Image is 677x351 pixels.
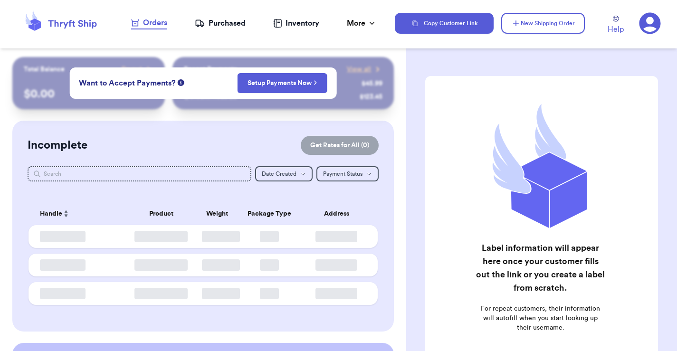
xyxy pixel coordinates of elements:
[238,202,301,225] th: Package Type
[28,166,252,181] input: Search
[24,65,65,74] p: Total Balance
[347,65,371,74] span: View all
[40,209,62,219] span: Handle
[262,171,296,177] span: Date Created
[395,13,494,34] button: Copy Customer Link
[608,16,624,35] a: Help
[316,166,379,181] button: Payment Status
[79,77,175,89] span: Want to Accept Payments?
[131,17,167,29] a: Orders
[347,65,382,74] a: View all
[255,166,313,181] button: Date Created
[476,304,605,332] p: For repeat customers, their information will autofill when you start looking up their username.
[323,171,362,177] span: Payment Status
[24,86,153,102] p: $ 0.00
[122,65,142,74] span: Payout
[131,17,167,28] div: Orders
[362,79,382,88] div: $ 45.99
[476,241,605,294] h2: Label information will appear here once your customer fills out the link or you create a label fr...
[347,18,377,29] div: More
[501,13,585,34] button: New Shipping Order
[273,18,319,29] a: Inventory
[122,65,153,74] a: Payout
[301,202,378,225] th: Address
[301,136,379,155] button: Get Rates for All (0)
[195,18,246,29] a: Purchased
[62,208,70,219] button: Sort ascending
[28,138,87,153] h2: Incomplete
[608,24,624,35] span: Help
[196,202,238,225] th: Weight
[360,92,382,102] div: $ 123.45
[126,202,196,225] th: Product
[248,78,317,88] a: Setup Payments Now
[238,73,327,93] button: Setup Payments Now
[184,65,237,74] p: Recent Payments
